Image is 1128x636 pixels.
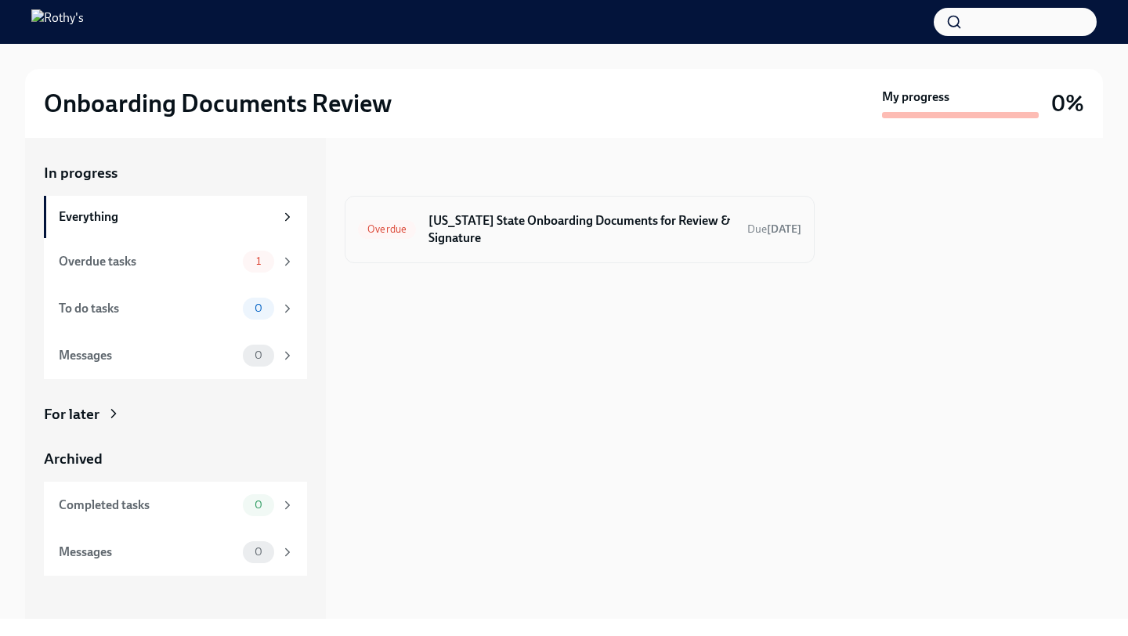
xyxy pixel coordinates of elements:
span: 0 [245,546,272,558]
div: Completed tasks [59,497,237,514]
strong: [DATE] [767,222,801,236]
div: Messages [59,347,237,364]
span: Overdue [358,223,416,235]
h2: Onboarding Documents Review [44,88,392,119]
img: Rothy's [31,9,84,34]
span: Due [747,222,801,236]
a: For later [44,404,307,425]
a: Overdue[US_STATE] State Onboarding Documents for Review & SignatureDue[DATE] [358,209,801,250]
a: Messages0 [44,332,307,379]
div: For later [44,404,99,425]
div: Everything [59,208,274,226]
a: In progress [44,163,307,183]
span: 0 [245,349,272,361]
div: To do tasks [59,300,237,317]
a: Messages0 [44,529,307,576]
a: Everything [44,196,307,238]
strong: My progress [882,89,949,106]
a: Completed tasks0 [44,482,307,529]
span: August 22nd, 2025 09:00 [747,222,801,237]
h3: 0% [1051,89,1084,117]
a: Archived [44,449,307,469]
h6: [US_STATE] State Onboarding Documents for Review & Signature [428,212,735,247]
a: Overdue tasks1 [44,238,307,285]
div: Overdue tasks [59,253,237,270]
a: To do tasks0 [44,285,307,332]
span: 1 [247,255,270,267]
span: 0 [245,499,272,511]
span: 0 [245,302,272,314]
div: In progress [345,163,418,183]
div: Messages [59,544,237,561]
